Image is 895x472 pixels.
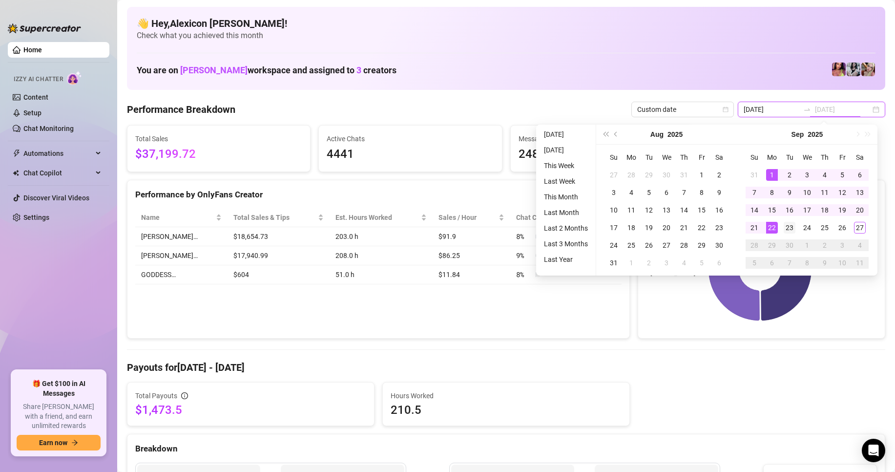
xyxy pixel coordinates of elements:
[763,184,781,201] td: 2025-09-08
[816,201,833,219] td: 2025-09-18
[675,254,693,272] td: 2025-09-04
[233,212,316,223] span: Total Sales & Tips
[608,169,620,181] div: 27
[781,149,798,166] th: Tu
[693,236,710,254] td: 2025-08-29
[608,187,620,198] div: 3
[798,201,816,219] td: 2025-09-17
[713,204,725,216] div: 16
[746,219,763,236] td: 2025-09-21
[781,166,798,184] td: 2025-09-02
[625,169,637,181] div: 28
[675,201,693,219] td: 2025-08-14
[611,125,622,144] button: Previous month (PageUp)
[749,239,760,251] div: 28
[640,149,658,166] th: Tu
[540,160,592,172] li: This Week
[658,219,675,236] td: 2025-08-20
[763,201,781,219] td: 2025-09-15
[640,219,658,236] td: 2025-08-19
[710,254,728,272] td: 2025-09-06
[625,204,637,216] div: 11
[851,236,869,254] td: 2025-10-04
[833,149,851,166] th: Fr
[391,402,622,418] span: 210.5
[803,106,811,113] span: to
[330,246,433,265] td: 208.0 h
[540,191,592,203] li: This Month
[693,184,710,201] td: 2025-08-08
[763,236,781,254] td: 2025-09-29
[23,109,42,117] a: Setup
[781,254,798,272] td: 2025-10-07
[723,107,728,112] span: calendar
[540,175,592,187] li: Last Week
[851,201,869,219] td: 2025-09-20
[781,236,798,254] td: 2025-09-30
[713,222,725,234] div: 23
[335,212,419,223] div: Est. Hours Worked
[658,236,675,254] td: 2025-08-27
[819,222,831,234] div: 25
[763,219,781,236] td: 2025-09-22
[356,65,361,75] span: 3
[228,265,330,284] td: $604
[833,201,851,219] td: 2025-09-19
[763,149,781,166] th: Mo
[180,65,248,75] span: [PERSON_NAME]
[667,125,683,144] button: Choose a year
[67,71,82,85] img: AI Chatter
[658,184,675,201] td: 2025-08-06
[608,239,620,251] div: 24
[833,184,851,201] td: 2025-09-12
[836,169,848,181] div: 5
[781,201,798,219] td: 2025-09-16
[141,212,214,223] span: Name
[766,239,778,251] div: 29
[623,166,640,184] td: 2025-07-28
[854,257,866,269] div: 11
[854,239,866,251] div: 4
[798,236,816,254] td: 2025-10-01
[710,219,728,236] td: 2025-08-23
[433,227,510,246] td: $91.9
[766,222,778,234] div: 22
[851,184,869,201] td: 2025-09-13
[791,125,804,144] button: Choose a month
[135,246,228,265] td: [PERSON_NAME]…
[658,166,675,184] td: 2025-07-30
[678,222,690,234] div: 21
[23,165,93,181] span: Chat Copilot
[781,219,798,236] td: 2025-09-23
[181,392,188,399] span: info-circle
[643,204,655,216] div: 12
[605,219,623,236] td: 2025-08-17
[540,222,592,234] li: Last 2 Months
[625,257,637,269] div: 1
[675,236,693,254] td: 2025-08-28
[696,222,708,234] div: 22
[766,257,778,269] div: 6
[746,149,763,166] th: Su
[819,187,831,198] div: 11
[815,104,871,115] input: End date
[710,166,728,184] td: 2025-08-02
[17,402,101,431] span: Share [PERSON_NAME] with a friend, and earn unlimited rewards
[516,231,532,242] span: 8 %
[433,208,510,227] th: Sales / Hour
[816,236,833,254] td: 2025-10-02
[438,212,497,223] span: Sales / Hour
[600,125,611,144] button: Last year (Control + left)
[696,187,708,198] div: 8
[135,402,366,418] span: $1,473.5
[749,222,760,234] div: 21
[784,169,795,181] div: 2
[510,208,622,227] th: Chat Conversion
[135,227,228,246] td: [PERSON_NAME]…
[836,204,848,216] div: 19
[643,187,655,198] div: 5
[749,257,760,269] div: 5
[833,166,851,184] td: 2025-09-05
[137,65,396,76] h1: You are on workspace and assigned to creators
[640,184,658,201] td: 2025-08-05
